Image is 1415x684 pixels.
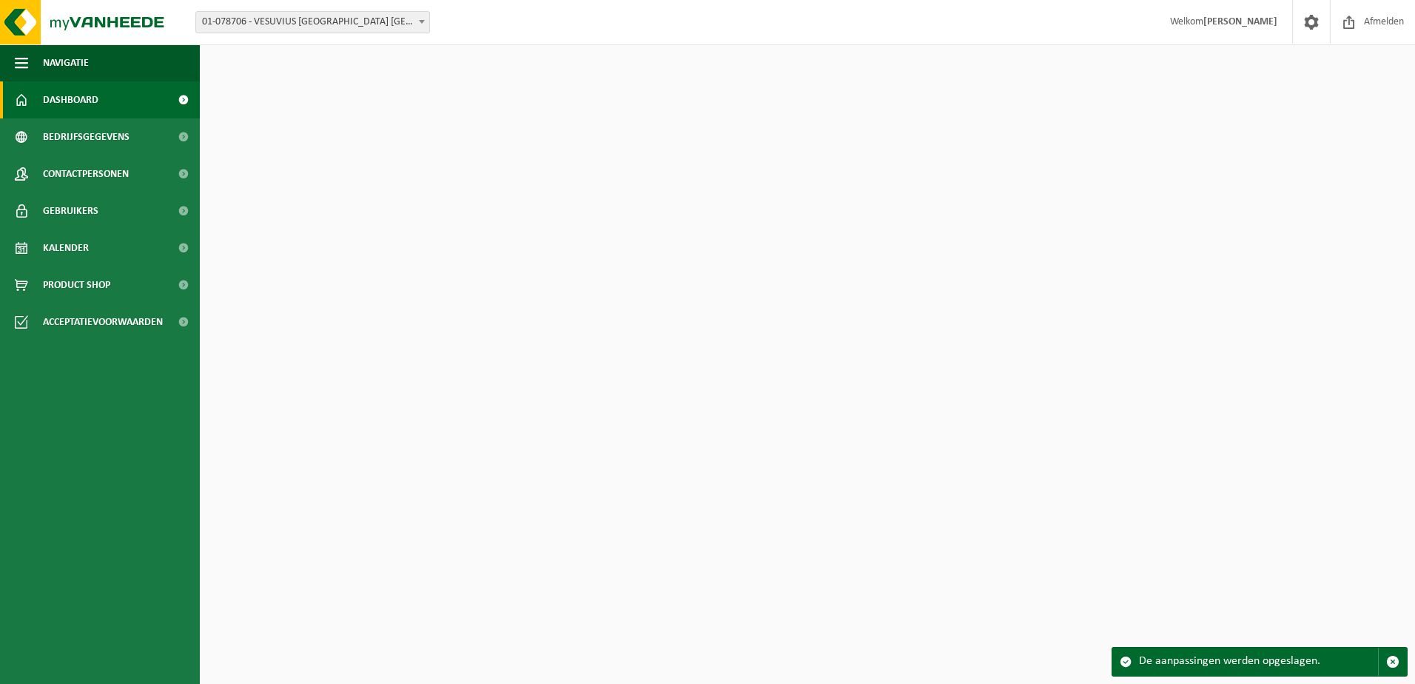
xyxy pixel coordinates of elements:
[195,11,430,33] span: 01-078706 - VESUVIUS BELGIUM NV - OOSTENDE
[1139,648,1378,676] div: De aanpassingen werden opgeslagen.
[43,192,98,229] span: Gebruikers
[43,266,110,304] span: Product Shop
[1203,16,1277,27] strong: [PERSON_NAME]
[43,304,163,341] span: Acceptatievoorwaarden
[43,229,89,266] span: Kalender
[43,118,130,155] span: Bedrijfsgegevens
[196,12,429,33] span: 01-078706 - VESUVIUS BELGIUM NV - OOSTENDE
[43,81,98,118] span: Dashboard
[43,155,129,192] span: Contactpersonen
[43,44,89,81] span: Navigatie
